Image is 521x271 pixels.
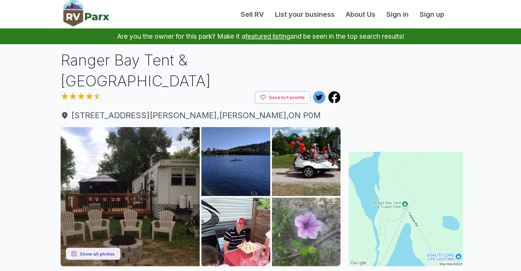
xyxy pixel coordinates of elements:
a: List your business [270,9,340,20]
iframe: Advertisement [349,50,463,135]
a: Sign in [381,9,414,20]
h1: Ranger Bay Tent & [GEOGRAPHIC_DATA] [61,50,341,91]
button: Save to Favorite [255,91,310,104]
img: Map for Ranger Bay Tent & Trailer Park [349,152,463,266]
img: AAcXr8pQV70qWeIzPyhhtAnX0gVmNc-d5xiBmCUOVYydslqdRwXxyWi6LnfU_066mDOMrt0lL3Cz4qs7lS-OW0QDic_swJMiN... [61,127,200,267]
img: AAcXr8o76SzcFtpzfK2EWI4sAdo754kq-34zCfMVWfheBbdSNEhPX3J7JrBqPnl54e9cAWoOc_TqDvOMNEYfYqgBHPbdCe1Nz... [272,127,341,196]
a: Sell RV [235,9,270,20]
a: Sign up [414,9,450,20]
a: [STREET_ADDRESS][PERSON_NAME],[PERSON_NAME],ON P0M [61,109,341,122]
p: Are you the owner for this park? Make it a and be seen in the top search results! [8,28,513,44]
button: Show all photos [66,247,121,260]
a: featured listing [245,32,290,40]
img: AAcXr8qcry8Jv4WRmaG4dTjrq0296KhDYCyYhNf_mTxzM-9lAntMiCnBs7PwUwJFtkXcy9R1uH1W5dzHtDMyV03r97eahXOOH... [201,198,270,267]
span: [STREET_ADDRESS][PERSON_NAME] , [PERSON_NAME] , ON P0M [61,109,341,122]
a: About Us [340,9,381,20]
img: AAcXr8q2YFxgXHRx_EeY7G4GWa_eZQBkhpoUljuYQlPxpT33RklHLgeY1iI8uzz7PJcC0l0-JM4sUOVBpMc8MNyLVa8_gJnQ9... [201,127,270,196]
img: AAcXr8oUEROpZuz6GShns0ZERWHTo2Jgo5zcmoRdZnn1kjPg09-UsL77053geXkFGq2LvincId9_WIdi5Lq2Sa1GtG_IP4dkD... [272,198,341,267]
